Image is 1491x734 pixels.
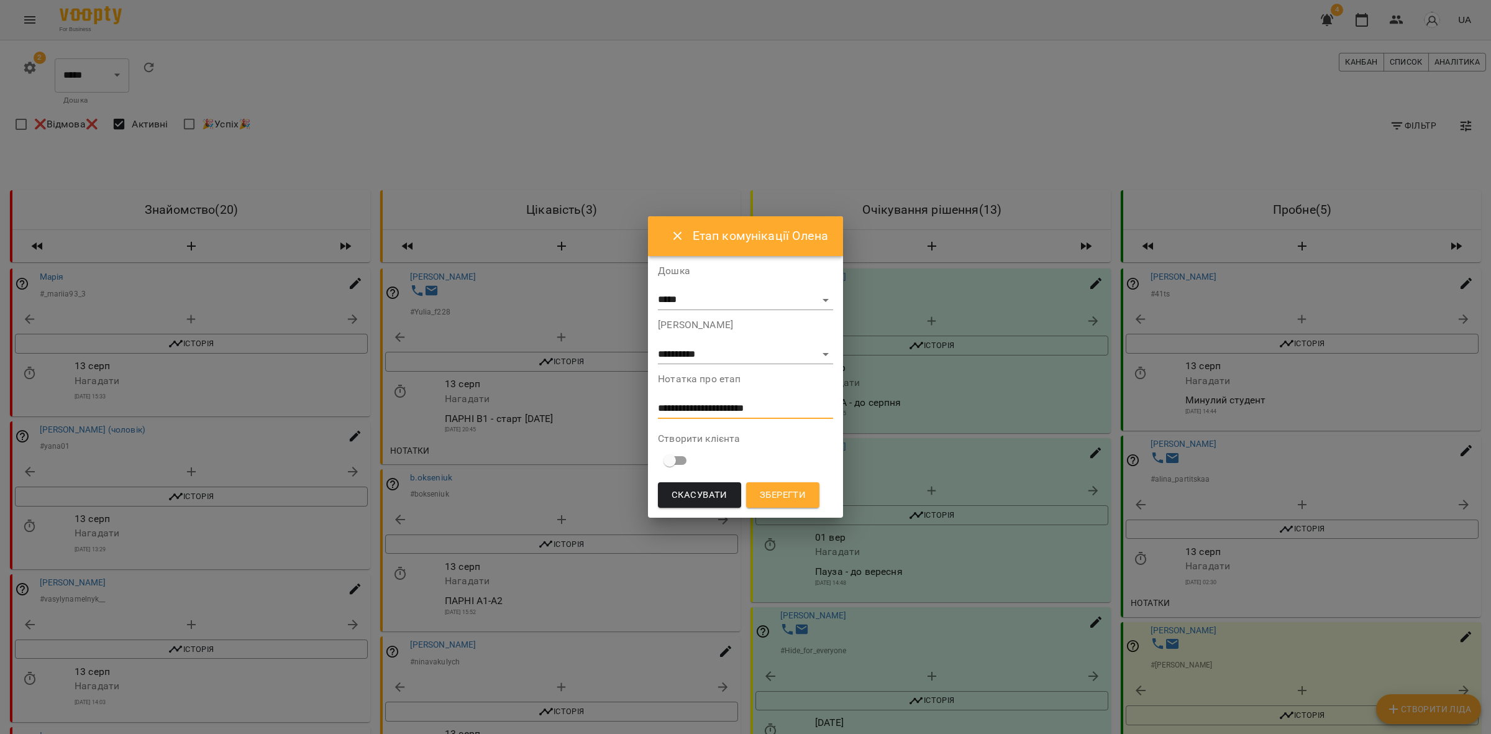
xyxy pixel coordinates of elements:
button: Close [663,221,693,251]
button: Зберегти [746,482,819,508]
span: Скасувати [672,487,727,503]
label: Створити клієнта [658,434,833,444]
label: [PERSON_NAME] [658,320,833,330]
h6: Етап комунікації Олена [693,226,828,245]
label: Дошка [658,266,833,276]
button: Скасувати [658,482,741,508]
span: Зберегти [760,487,806,503]
label: Нотатка про етап [658,374,833,384]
